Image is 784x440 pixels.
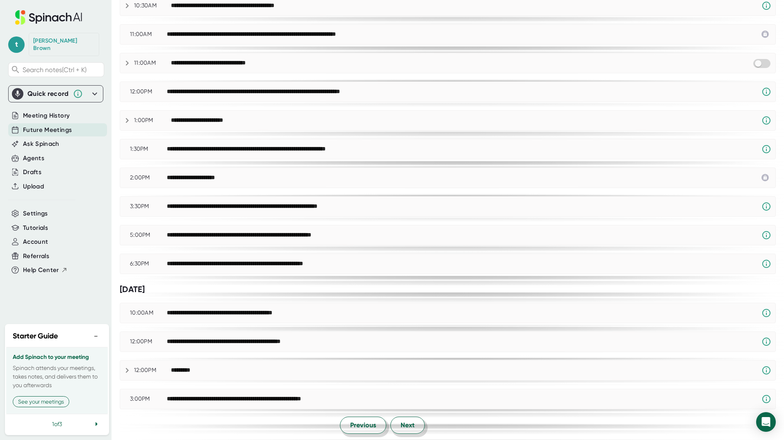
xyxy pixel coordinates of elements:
svg: Spinach requires a video conference link. [761,394,771,404]
h3: Add Spinach to your meeting [13,354,101,361]
button: Ask Spinach [23,139,59,149]
div: 5:00PM [130,231,167,239]
p: Spinach attends your meetings, takes notes, and delivers them to you afterwards [13,364,101,390]
div: 11:00AM [134,59,171,67]
button: Agents [23,154,44,163]
svg: Spinach requires a video conference link. [761,230,771,240]
div: Taylor Brown [33,37,95,52]
div: 1:30PM [130,145,167,153]
span: 1 of 3 [52,421,62,427]
div: [DATE] [120,284,776,295]
svg: Spinach requires a video conference link. [761,1,771,11]
button: Account [23,237,48,247]
div: 12:00PM [130,88,167,95]
button: Previous [340,417,386,434]
div: 3:00PM [130,395,167,403]
button: Tutorials [23,223,48,233]
div: 10:30AM [134,2,171,9]
div: 1:00PM [134,117,171,124]
button: Drafts [23,168,41,177]
div: Open Intercom Messenger [756,412,776,432]
span: Previous [350,420,376,430]
span: Next [401,420,415,430]
div: 12:00PM [134,367,171,374]
button: Next [390,417,425,434]
div: 3:30PM [130,203,167,210]
svg: Spinach requires a video conference link. [761,365,771,375]
svg: Spinach requires a video conference link. [761,87,771,97]
span: Search notes (Ctrl + K) [23,66,87,74]
button: Referrals [23,252,49,261]
svg: Spinach requires a video conference link. [761,144,771,154]
div: 11:00AM [130,31,167,38]
div: 12:00PM [130,338,167,345]
div: 10:00AM [130,309,167,317]
svg: Spinach requires a video conference link. [761,116,771,125]
div: 2:00PM [130,174,167,181]
span: t [8,36,25,53]
button: − [91,330,101,342]
h2: Starter Guide [13,331,58,342]
button: Meeting History [23,111,70,120]
div: Quick record [12,86,100,102]
svg: Spinach requires a video conference link. [761,337,771,347]
button: Help Center [23,265,68,275]
button: Future Meetings [23,125,72,135]
span: Help Center [23,265,59,275]
button: Upload [23,182,44,191]
svg: Spinach requires a video conference link. [761,259,771,269]
button: See your meetings [13,396,69,407]
div: 6:30PM [130,260,167,268]
div: Quick record [27,90,69,98]
svg: Spinach requires a video conference link. [761,202,771,211]
svg: Spinach requires a video conference link. [761,308,771,318]
button: Settings [23,209,48,218]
